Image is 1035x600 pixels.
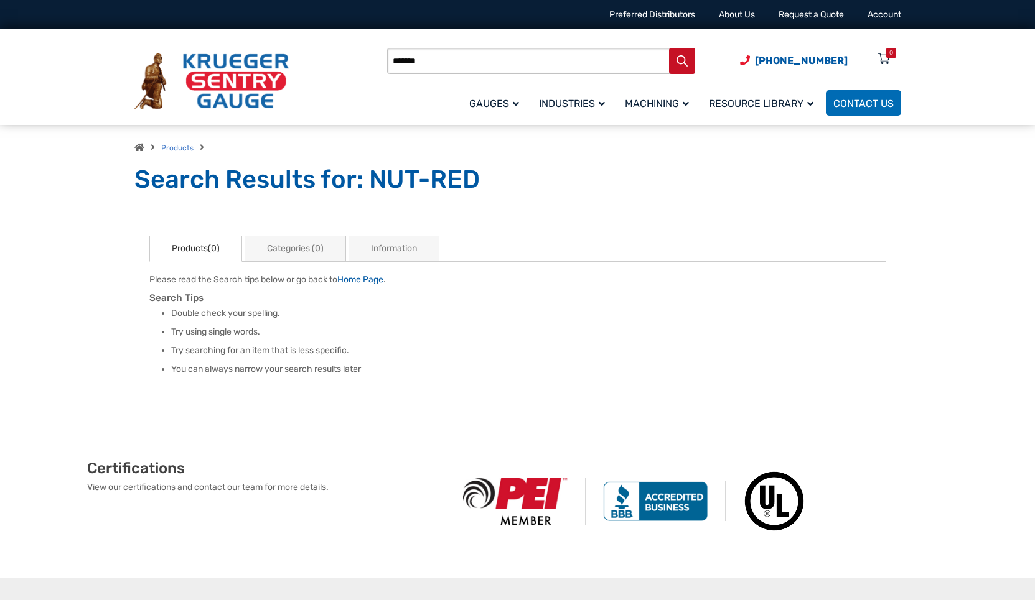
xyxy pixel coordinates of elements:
[889,48,893,58] div: 0
[87,481,446,494] p: View our certifications and contact our team for more details.
[245,236,346,262] a: Categories (0)
[469,98,519,109] span: Gauges
[149,292,886,304] h3: Search Tips
[171,363,886,376] li: You can always narrow your search results later
[337,274,383,285] a: Home Page
[161,144,194,152] a: Products
[719,9,755,20] a: About Us
[833,98,894,109] span: Contact Us
[617,88,701,118] a: Machining
[462,88,532,118] a: Gauges
[149,236,242,262] a: Products(0)
[740,53,848,68] a: Phone Number (920) 434-8860
[586,481,726,521] img: BBB
[149,273,886,286] p: Please read the Search tips below or go back to .
[779,9,844,20] a: Request a Quote
[87,459,446,478] h2: Certifications
[134,164,901,195] h1: Search Results for: NUT-RED
[726,459,823,543] img: Underwriters Laboratories
[134,53,289,110] img: Krueger Sentry Gauge
[625,98,689,109] span: Machining
[609,9,695,20] a: Preferred Distributors
[709,98,813,109] span: Resource Library
[171,344,886,357] li: Try searching for an item that is less specific.
[171,326,886,338] li: Try using single words.
[826,90,901,116] a: Contact Us
[171,307,886,320] li: Double check your spelling.
[868,9,901,20] a: Account
[349,236,439,262] a: Information
[446,478,586,525] img: PEI Member
[755,55,848,67] span: [PHONE_NUMBER]
[701,88,826,118] a: Resource Library
[539,98,605,109] span: Industries
[532,88,617,118] a: Industries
